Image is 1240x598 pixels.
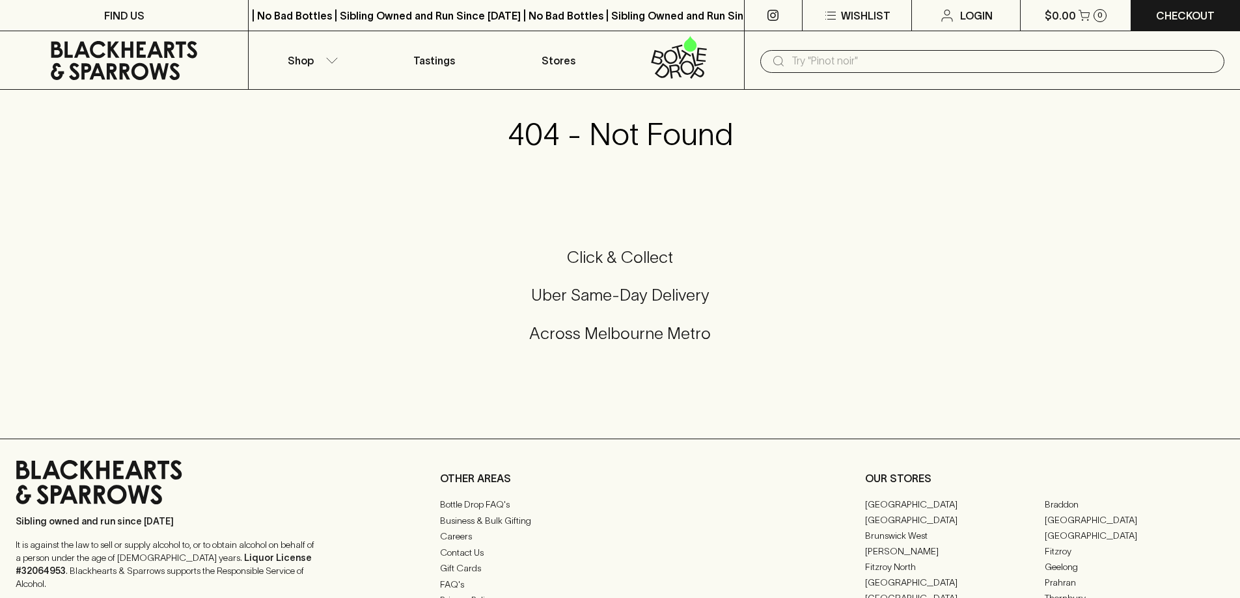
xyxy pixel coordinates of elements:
[16,284,1224,306] h5: Uber Same-Day Delivery
[865,496,1045,512] a: [GEOGRAPHIC_DATA]
[865,512,1045,528] a: [GEOGRAPHIC_DATA]
[1045,512,1224,528] a: [GEOGRAPHIC_DATA]
[542,53,575,68] p: Stores
[1045,528,1224,543] a: [GEOGRAPHIC_DATA]
[1045,575,1224,590] a: Prahran
[16,538,315,590] p: It is against the law to sell or supply alcohol to, or to obtain alcohol on behalf of a person un...
[960,8,993,23] p: Login
[288,53,314,68] p: Shop
[104,8,145,23] p: FIND US
[865,543,1045,559] a: [PERSON_NAME]
[792,51,1214,72] input: Try "Pinot noir"
[865,559,1045,575] a: Fitzroy North
[841,8,890,23] p: Wishlist
[413,53,455,68] p: Tastings
[16,515,315,528] p: Sibling owned and run since [DATE]
[1045,559,1224,575] a: Geelong
[1045,496,1224,512] a: Braddon
[16,323,1224,344] h5: Across Melbourne Metro
[865,470,1224,486] p: OUR STORES
[16,195,1224,413] div: Call to action block
[1156,8,1215,23] p: Checkout
[440,545,799,560] a: Contact Us
[372,31,496,89] a: Tastings
[1045,8,1076,23] p: $0.00
[1045,543,1224,559] a: Fitzroy
[440,513,799,528] a: Business & Bulk Gifting
[440,497,799,513] a: Bottle Drop FAQ's
[440,470,799,486] p: OTHER AREAS
[440,561,799,577] a: Gift Cards
[440,577,799,592] a: FAQ's
[865,528,1045,543] a: Brunswick West
[1097,12,1103,19] p: 0
[249,31,372,89] button: Shop
[508,116,733,152] h3: 404 - Not Found
[497,31,620,89] a: Stores
[16,247,1224,268] h5: Click & Collect
[865,575,1045,590] a: [GEOGRAPHIC_DATA]
[440,529,799,545] a: Careers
